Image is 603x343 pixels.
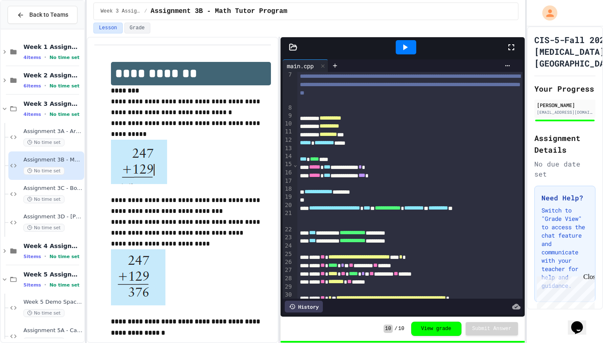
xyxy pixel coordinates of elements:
span: Week 2 Assignments [23,72,82,79]
span: Week 3 Assignments [23,100,82,108]
div: 7 [283,71,293,104]
span: Fold line [293,161,297,168]
span: Assignment 3A - Area of a Cookie [23,128,82,135]
button: Back to Teams [8,6,77,24]
span: No time set [49,112,80,117]
div: 23 [283,233,293,242]
span: • [44,253,46,260]
span: Assignment 3D - [PERSON_NAME]'s Pizza Palace and Simulated Dice [23,213,82,220]
span: 5 items [23,254,41,259]
span: • [44,54,46,61]
div: My Account [533,3,559,23]
span: No time set [23,309,64,317]
span: / [144,8,147,15]
div: 27 [283,266,293,274]
span: Submit Answer [472,325,512,332]
div: No due date set [534,159,595,179]
div: 16 [283,169,293,177]
button: Lesson [93,23,122,33]
h3: Need Help? [541,193,588,203]
div: 29 [283,283,293,291]
div: 11 [283,128,293,136]
div: 17 [283,177,293,185]
span: 10 [398,325,404,332]
div: 8 [283,104,293,112]
span: 6 items [23,83,41,89]
span: Back to Teams [29,10,68,19]
div: 21 [283,209,293,225]
span: No time set [49,282,80,288]
span: 4 items [23,112,41,117]
h2: Your Progress [534,83,595,95]
span: 10 [384,325,393,333]
div: 26 [283,258,293,266]
div: 14 [283,152,293,160]
span: Week 4 Assignments [23,242,82,250]
span: No time set [49,254,80,259]
iframe: chat widget [568,310,595,335]
iframe: chat widget [533,273,595,309]
div: main.cpp [283,61,318,70]
div: 20 [283,201,293,209]
span: • [44,82,46,89]
span: 5 items [23,282,41,288]
div: 15 [283,160,293,169]
div: 30 [283,291,293,299]
span: / [394,325,397,332]
button: Grade [124,23,150,33]
span: No time set [23,224,64,232]
div: 24 [283,242,293,250]
div: Chat with us now!Close [3,3,58,53]
span: Week 3 Assignments [100,8,141,15]
button: Submit Answer [466,322,518,335]
span: No time set [23,167,64,175]
div: 9 [283,112,293,120]
div: History [285,301,323,312]
div: 22 [283,225,293,233]
span: • [44,111,46,118]
span: No time set [49,55,80,60]
button: View grade [411,322,461,336]
div: 18 [283,185,293,193]
h2: Assignment Details [534,132,595,156]
span: 4 items [23,55,41,60]
span: No time set [23,138,64,146]
span: Assignment 5A - Card Guessing Game [23,327,82,334]
span: Assignment 3C - Box Office [23,185,82,192]
div: [EMAIL_ADDRESS][DOMAIN_NAME] [537,109,593,115]
div: 19 [283,193,293,201]
p: Switch to "Grade View" to access the chat feature and communicate with your teacher for help and ... [541,206,588,290]
span: No time set [49,83,80,89]
span: • [44,282,46,288]
div: 28 [283,274,293,283]
div: 25 [283,250,293,258]
span: No time set [23,195,64,203]
div: 13 [283,144,293,153]
div: [PERSON_NAME] [537,101,593,109]
div: 10 [283,120,293,128]
span: Week 5 Demo Space - Sandbox [23,299,82,306]
span: Week 1 Assignments [23,43,82,51]
span: Week 5 Assignments [23,271,82,278]
span: Assignment 3B - Math Tutor Program [23,156,82,164]
div: 12 [283,136,293,144]
div: main.cpp [283,59,328,72]
span: Assignment 3B - Math Tutor Program [151,6,287,16]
